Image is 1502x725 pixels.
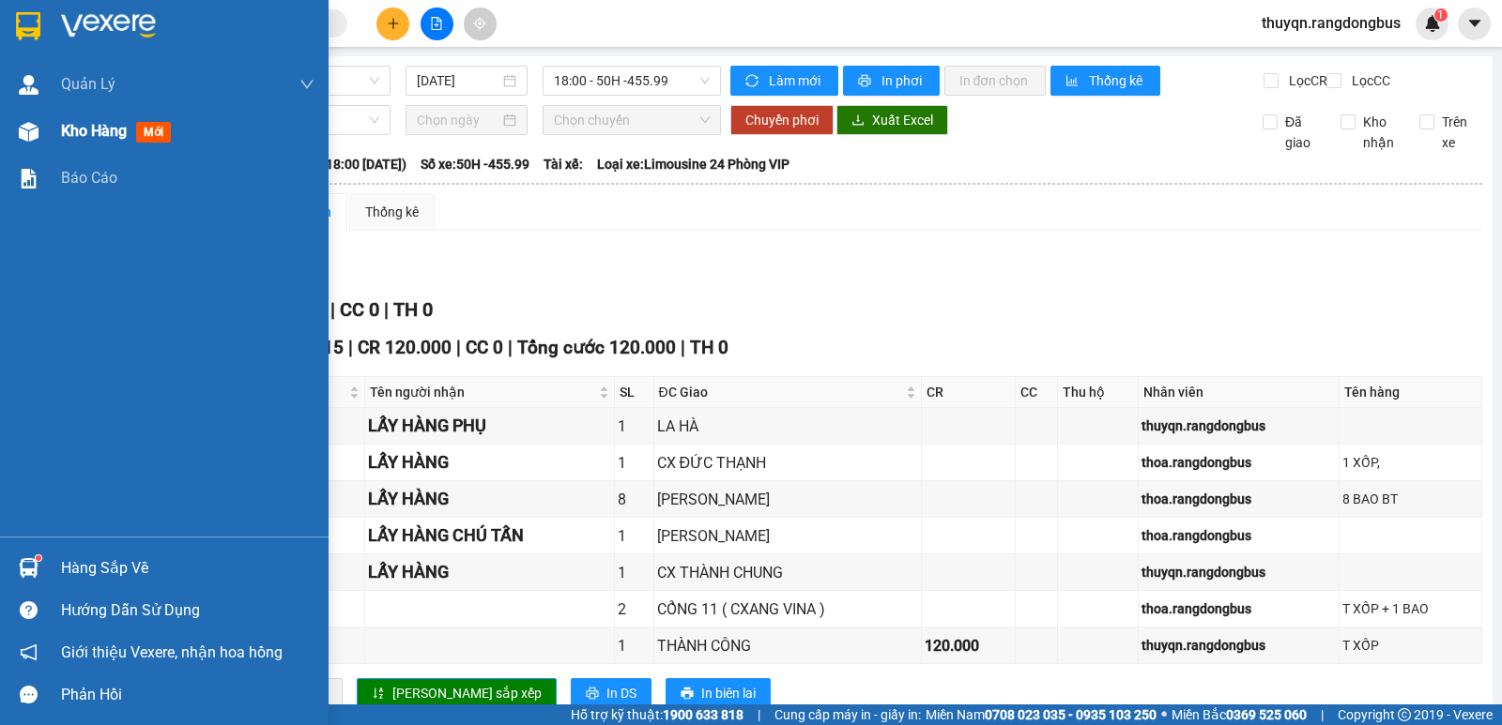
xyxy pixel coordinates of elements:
[1142,598,1336,619] div: thoa.rangdongbus
[393,298,433,321] span: TH 0
[618,488,651,511] div: 8
[657,415,919,438] div: LA HÀ
[20,686,38,703] span: message
[1142,489,1336,509] div: thoa.rangdongbus
[1142,635,1336,656] div: thuyqn.rangdongbus
[1434,112,1483,153] span: Trên xe
[417,110,500,130] input: Chọn ngày
[384,298,389,321] span: |
[681,337,685,358] span: |
[657,451,919,475] div: CX ĐỨC THẠNH
[657,488,919,511] div: [PERSON_NAME]
[836,105,948,135] button: downloadXuất Excel
[666,678,771,708] button: printerIn biên lai
[690,337,728,358] span: TH 0
[368,522,611,549] div: LẤY HÀNG CHÚ TẤN
[1321,704,1324,725] span: |
[421,8,453,40] button: file-add
[571,704,743,725] span: Hỗ trợ kỹ thuật:
[663,707,743,722] strong: 1900 633 818
[730,66,838,96] button: syncLàm mới
[1342,489,1479,509] div: 8 BAO BT
[1437,8,1444,22] span: 1
[985,707,1157,722] strong: 0708 023 035 - 0935 103 250
[618,451,651,475] div: 1
[657,524,919,548] div: [PERSON_NAME]
[1247,11,1416,35] span: thuyqn.rangdongbus
[1089,70,1145,91] span: Thống kê
[61,554,314,582] div: Hàng sắp về
[606,683,636,703] span: In DS
[1458,8,1491,40] button: caret-down
[618,524,651,548] div: 1
[1434,8,1448,22] sup: 1
[387,17,400,30] span: plus
[1142,525,1336,546] div: thoa.rangdongbus
[16,12,40,40] img: logo-vxr
[269,154,406,174] span: Chuyến: (18:00 [DATE])
[36,555,41,561] sup: 1
[365,445,615,481] td: LẤY HÀNG
[1342,452,1479,473] div: 1 XỐP,
[1142,415,1336,436] div: thuyqn.rangdongbus
[774,704,921,725] span: Cung cấp máy in - giấy in:
[368,449,611,476] div: LẤY HÀNG
[19,122,38,142] img: warehouse-icon
[340,298,379,321] span: CC 0
[392,683,542,703] span: [PERSON_NAME] sắp xếp
[851,113,865,128] span: download
[19,558,38,578] img: warehouse-icon
[586,687,599,702] span: printer
[61,597,314,625] div: Hướng dẫn sử dụng
[758,704,760,725] span: |
[1342,635,1479,656] div: T XỐP
[508,337,513,358] span: |
[368,413,611,439] div: LẤY HÀNG PHỤ
[881,70,925,91] span: In phơi
[1065,74,1081,89] span: bar-chart
[925,634,1012,657] div: 120.000
[1226,707,1307,722] strong: 0369 525 060
[372,687,385,702] span: sort-ascending
[1344,70,1393,91] span: Lọc CC
[1398,708,1411,721] span: copyright
[61,166,117,189] span: Báo cáo
[430,17,443,30] span: file-add
[365,481,615,518] td: LẤY HÀNG
[554,106,709,134] span: Chọn chuyến
[517,337,676,358] span: Tổng cước 120.000
[843,66,940,96] button: printerIn phơi
[299,77,314,92] span: down
[1058,377,1139,408] th: Thu hộ
[466,337,503,358] span: CC 0
[745,74,761,89] span: sync
[597,154,789,174] span: Loại xe: Limousine 24 Phòng VIP
[368,559,611,585] div: LẤY HÀNG
[618,597,651,621] div: 2
[358,337,452,358] span: CR 120.000
[61,681,314,709] div: Phản hồi
[464,8,497,40] button: aim
[61,641,283,664] span: Giới thiệu Vexere, nhận hoa hồng
[618,634,651,657] div: 1
[922,377,1016,408] th: CR
[365,554,615,591] td: LẤY HÀNG
[456,337,461,358] span: |
[348,337,353,358] span: |
[1424,15,1441,32] img: icon-new-feature
[1172,704,1307,725] span: Miền Bắc
[417,70,500,91] input: 11/10/2025
[473,17,486,30] span: aim
[571,678,651,708] button: printerIn DS
[657,561,919,584] div: CX THÀNH CHUNG
[376,8,409,40] button: plus
[61,72,115,96] span: Quản Lý
[1342,598,1479,619] div: T XỐP + 1 BAO
[1340,377,1482,408] th: Tên hàng
[330,298,335,321] span: |
[421,154,529,174] span: Số xe: 50H -455.99
[926,704,1157,725] span: Miền Nam
[1050,66,1160,96] button: bar-chartThống kê
[944,66,1047,96] button: In đơn chọn
[20,601,38,619] span: question-circle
